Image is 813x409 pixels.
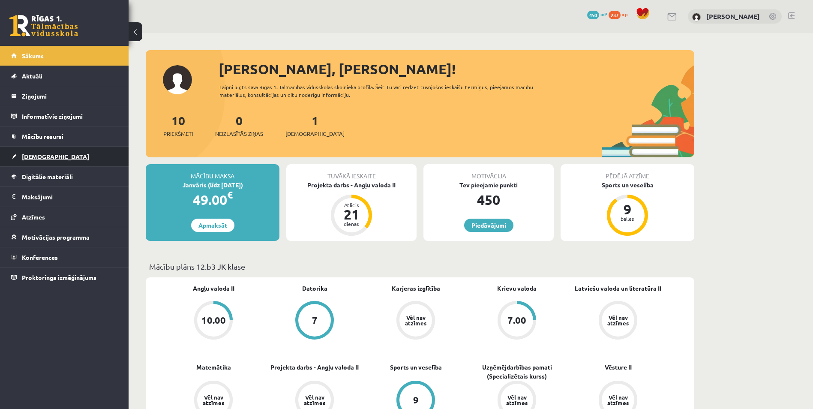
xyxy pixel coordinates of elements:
[11,126,118,146] a: Mācību resursi
[227,189,233,201] span: €
[201,316,226,325] div: 10.00
[270,363,359,372] a: Projekta darbs - Angļu valoda II
[615,216,640,221] div: balles
[404,315,428,326] div: Vēl nav atzīmes
[606,394,630,406] div: Vēl nav atzīmes
[22,253,58,261] span: Konferences
[286,180,417,189] div: Projekta darbs - Angļu valoda II
[201,394,225,406] div: Vēl nav atzīmes
[423,189,554,210] div: 450
[497,284,537,293] a: Krievu valoda
[219,83,549,99] div: Laipni lūgts savā Rīgas 1. Tālmācības vidusskolas skolnieka profilā. Šeit Tu vari redzēt tuvojošo...
[365,301,466,341] a: Vēl nav atzīmes
[215,129,263,138] span: Neizlasītās ziņas
[191,219,234,232] a: Apmaksāt
[423,164,554,180] div: Motivācija
[390,363,442,372] a: Sports un veselība
[615,202,640,216] div: 9
[22,233,90,241] span: Motivācijas programma
[146,189,279,210] div: 49.00
[466,301,567,341] a: 7.00
[466,363,567,381] a: Uzņēmējdarbības pamati (Specializētais kurss)
[286,180,417,237] a: Projekta darbs - Angļu valoda II Atlicis 21 dienas
[302,284,327,293] a: Datorika
[11,147,118,166] a: [DEMOGRAPHIC_DATA]
[11,106,118,126] a: Informatīvie ziņojumi
[339,221,364,226] div: dienas
[312,316,318,325] div: 7
[11,66,118,86] a: Aktuāli
[22,72,42,80] span: Aktuāli
[567,301,669,341] a: Vēl nav atzīmes
[606,315,630,326] div: Vēl nav atzīmes
[22,153,89,160] span: [DEMOGRAPHIC_DATA]
[22,213,45,221] span: Atzīmes
[561,180,694,237] a: Sports un veselība 9 balles
[264,301,365,341] a: 7
[146,180,279,189] div: Janvāris (līdz [DATE])
[605,363,632,372] a: Vēsture II
[413,395,419,405] div: 9
[464,219,513,232] a: Piedāvājumi
[22,274,96,281] span: Proktoringa izmēģinājums
[505,394,529,406] div: Vēl nav atzīmes
[22,52,44,60] span: Sākums
[11,86,118,106] a: Ziņojumi
[561,164,694,180] div: Pēdējā atzīme
[600,11,607,18] span: mP
[561,180,694,189] div: Sports un veselība
[215,113,263,138] a: 0Neizlasītās ziņas
[11,247,118,267] a: Konferences
[22,132,63,140] span: Mācību resursi
[11,187,118,207] a: Maksājumi
[692,13,701,21] img: Inga Revina
[706,12,760,21] a: [PERSON_NAME]
[163,113,193,138] a: 10Priekšmeti
[392,284,440,293] a: Karjeras izglītība
[163,129,193,138] span: Priekšmeti
[11,227,118,247] a: Motivācijas programma
[22,106,118,126] legend: Informatīvie ziņojumi
[22,173,73,180] span: Digitālie materiāli
[285,129,345,138] span: [DEMOGRAPHIC_DATA]
[507,316,526,325] div: 7.00
[11,46,118,66] a: Sākums
[575,284,661,293] a: Latviešu valoda un literatūra II
[149,261,691,272] p: Mācību plāns 12.b3 JK klase
[163,301,264,341] a: 10.00
[286,164,417,180] div: Tuvākā ieskaite
[339,202,364,208] div: Atlicis
[587,11,599,19] span: 450
[609,11,632,18] a: 237 xp
[609,11,621,19] span: 237
[9,15,78,36] a: Rīgas 1. Tālmācības vidusskola
[587,11,607,18] a: 450 mP
[11,207,118,227] a: Atzīmes
[285,113,345,138] a: 1[DEMOGRAPHIC_DATA]
[11,268,118,287] a: Proktoringa izmēģinājums
[196,363,231,372] a: Matemātika
[22,187,118,207] legend: Maksājumi
[22,86,118,106] legend: Ziņojumi
[219,59,694,79] div: [PERSON_NAME], [PERSON_NAME]!
[423,180,554,189] div: Tev pieejamie punkti
[11,167,118,186] a: Digitālie materiāli
[193,284,234,293] a: Angļu valoda II
[622,11,627,18] span: xp
[303,394,327,406] div: Vēl nav atzīmes
[339,208,364,221] div: 21
[146,164,279,180] div: Mācību maksa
